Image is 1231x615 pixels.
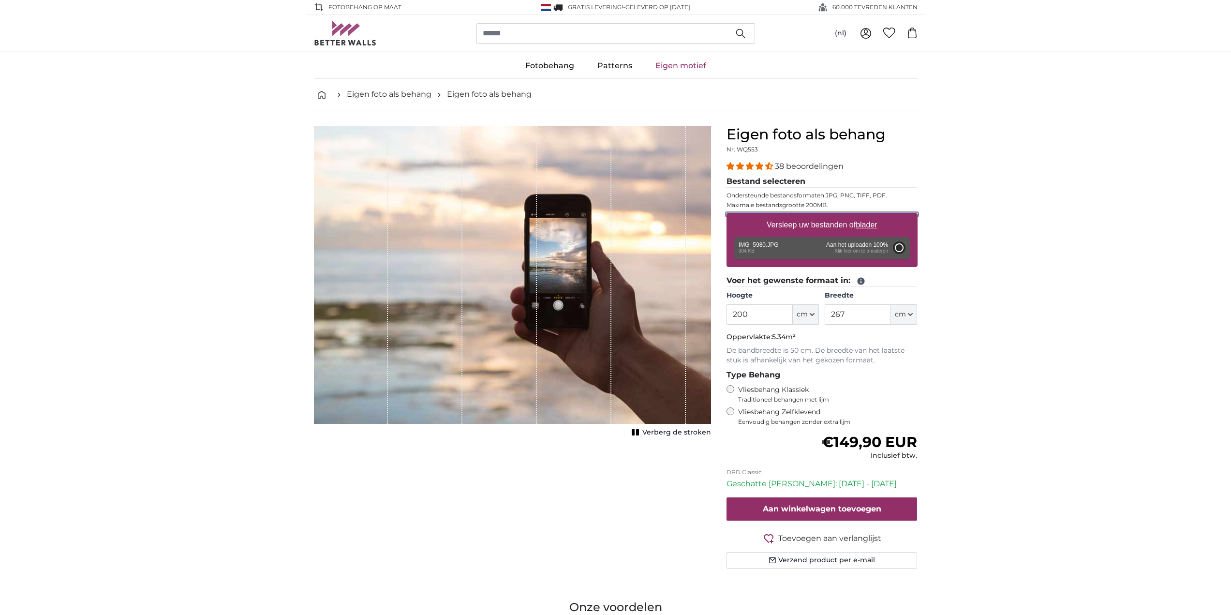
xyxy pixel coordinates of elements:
span: 60.000 TEVREDEN KLANTEN [832,3,918,12]
label: Versleep uw bestanden of [763,215,881,235]
span: cm [797,310,808,319]
a: Eigen foto als behang [447,89,532,100]
a: Eigen foto als behang [347,89,431,100]
span: 5.34m² [772,332,796,341]
a: Eigen motief [644,53,718,78]
button: (nl) [827,25,854,42]
span: 38 beoordelingen [775,162,844,171]
label: Hoogte [727,291,819,300]
u: blader [856,221,877,229]
span: Geleverd op [DATE] [625,3,690,11]
p: Maximale bestandsgrootte 200MB. [727,201,918,209]
div: Inclusief btw. [822,451,917,461]
label: Vliesbehang Klassiek [738,385,900,404]
legend: Bestand selecteren [727,176,918,188]
nav: breadcrumbs [314,79,918,110]
span: FOTOBEHANG OP MAAT [328,3,401,12]
span: Aan winkelwagen toevoegen [763,504,881,513]
p: Oppervlakte: [727,332,918,342]
span: 4.34 stars [727,162,775,171]
button: Verberg de stroken [629,426,711,439]
span: - [623,3,690,11]
span: Toevoegen aan verlanglijst [778,533,881,544]
span: Nr. WQ553 [727,146,758,153]
button: cm [793,304,819,325]
span: GRATIS levering! [568,3,623,11]
p: Ondersteunde bestandsformaten JPG, PNG, TIFF, PDF. [727,192,918,199]
button: Aan winkelwagen toevoegen [727,497,918,521]
img: Nederland [541,4,551,11]
span: Traditioneel behangen met lijm [738,396,900,404]
a: Patterns [586,53,644,78]
p: Geschatte [PERSON_NAME]: [DATE] - [DATE] [727,478,918,490]
h3: Onze voordelen [314,600,918,615]
span: Verberg de stroken [642,428,711,437]
label: Vliesbehang Zelfklevend [738,407,918,426]
button: Toevoegen aan verlanglijst [727,532,918,544]
p: De bandbreedte is 50 cm. De breedte van het laatste stuk is afhankelijk van het gekozen formaat. [727,346,918,365]
h1: Eigen foto als behang [727,126,918,143]
div: 1 of 1 [314,126,711,439]
button: cm [891,304,917,325]
img: Betterwalls [314,21,377,45]
legend: Type Behang [727,369,918,381]
button: Verzend product per e-mail [727,552,918,569]
legend: Voer het gewenste formaat in: [727,275,918,287]
a: Fotobehang [514,53,586,78]
label: Breedte [825,291,917,300]
span: €149,90 EUR [822,433,917,451]
p: DPD Classic [727,468,918,476]
span: Eenvoudig behangen zonder extra lijm [738,418,918,426]
span: cm [895,310,906,319]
